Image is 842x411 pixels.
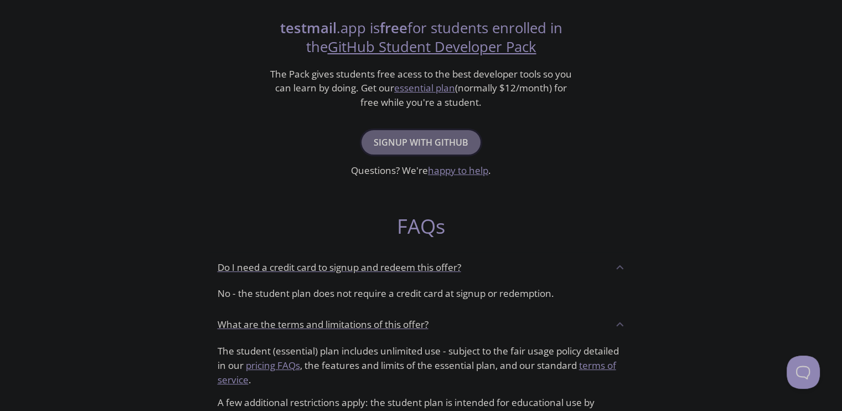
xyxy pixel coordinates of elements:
h3: The Pack gives students free acess to the best developer tools so you can learn by doing. Get our... [269,67,574,110]
button: Signup with GitHub [361,130,481,155]
p: What are the terms and limitations of this offer? [218,317,428,332]
iframe: Help Scout Beacon - Open [787,356,820,389]
p: The student (essential) plan includes unlimited use - subject to the fair usage policy detailed i... [218,344,625,387]
a: essential plan [394,81,455,94]
p: Do I need a credit card to signup and redeem this offer? [218,260,461,275]
h2: FAQs [209,214,634,239]
span: Signup with GitHub [374,135,468,150]
strong: free [380,18,407,38]
a: terms of service [218,359,616,386]
a: happy to help [428,164,488,177]
strong: testmail [280,18,337,38]
div: Do I need a credit card to signup and redeem this offer? [209,282,634,310]
h2: .app is for students enrolled in the [269,19,574,57]
div: Do I need a credit card to signup and redeem this offer? [209,252,634,282]
h3: Questions? We're . [351,163,491,178]
div: What are the terms and limitations of this offer? [209,310,634,340]
a: GitHub Student Developer Pack [328,37,536,56]
p: No - the student plan does not require a credit card at signup or redemption. [218,286,625,301]
a: pricing FAQs [246,359,300,372]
